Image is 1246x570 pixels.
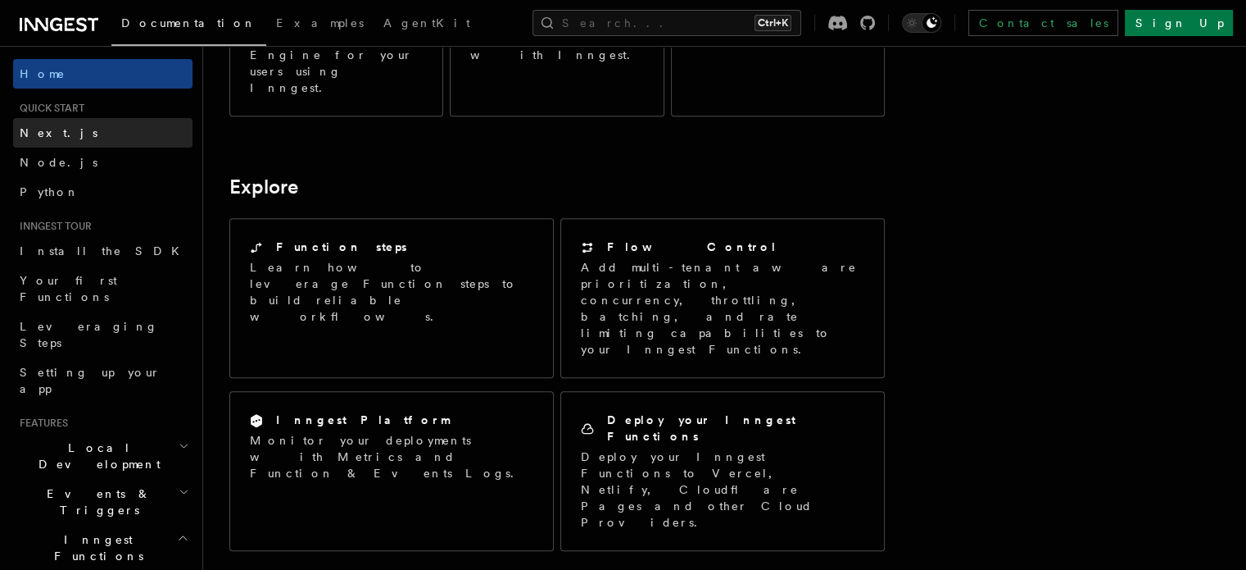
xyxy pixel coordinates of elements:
span: Features [13,417,68,430]
span: Install the SDK [20,244,189,258]
a: Contact sales [968,10,1118,36]
a: Home [13,59,193,89]
a: Setting up your app [13,358,193,404]
a: Next.js [13,118,193,148]
span: Local Development [13,440,179,472]
h2: Function steps [276,239,407,255]
h2: Flow Control [607,239,777,255]
span: Node.js [20,156,97,169]
span: AgentKit [383,16,470,30]
a: Sign Up [1125,10,1233,36]
a: Function stepsLearn how to leverage Function steps to build reliable workflows. [229,218,554,378]
h2: Inngest Platform [276,412,450,428]
span: Leveraging Steps [20,320,158,349]
span: Next.js [20,126,97,139]
span: Python [20,185,79,198]
p: Add multi-tenant aware prioritization, concurrency, throttling, batching, and rate limiting capab... [581,259,864,358]
a: Inngest PlatformMonitor your deployments with Metrics and Function & Events Logs. [229,391,554,551]
span: Examples [276,16,364,30]
span: Events & Triggers [13,486,179,518]
a: Examples [266,5,374,44]
kbd: Ctrl+K [754,15,791,31]
button: Local Development [13,433,193,479]
span: Your first Functions [20,274,117,303]
a: Node.js [13,148,193,177]
span: Inngest Functions [13,531,177,564]
a: Explore [229,176,298,198]
a: Your first Functions [13,266,193,312]
a: Leveraging Steps [13,312,193,358]
span: Quick start [13,102,84,115]
p: Learn how to leverage Function steps to build reliable workflows. [250,259,533,325]
button: Search...Ctrl+K [532,10,801,36]
a: Flow ControlAdd multi-tenant aware prioritization, concurrency, throttling, batching, and rate li... [560,218,885,378]
button: Events & Triggers [13,479,193,525]
a: Deploy your Inngest FunctionsDeploy your Inngest Functions to Vercel, Netlify, Cloudflare Pages a... [560,391,885,551]
button: Toggle dark mode [902,13,941,33]
span: Documentation [121,16,256,30]
span: Setting up your app [20,366,161,395]
a: AgentKit [374,5,480,44]
h2: Deploy your Inngest Functions [607,412,864,445]
span: Inngest tour [13,220,92,233]
p: Monitor your deployments with Metrics and Function & Events Logs. [250,432,533,481]
p: Deploy your Inngest Functions to Vercel, Netlify, Cloudflare Pages and other Cloud Providers. [581,449,864,531]
a: Documentation [111,5,266,46]
a: Python [13,177,193,207]
a: Install the SDK [13,236,193,266]
span: Home [20,66,66,82]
